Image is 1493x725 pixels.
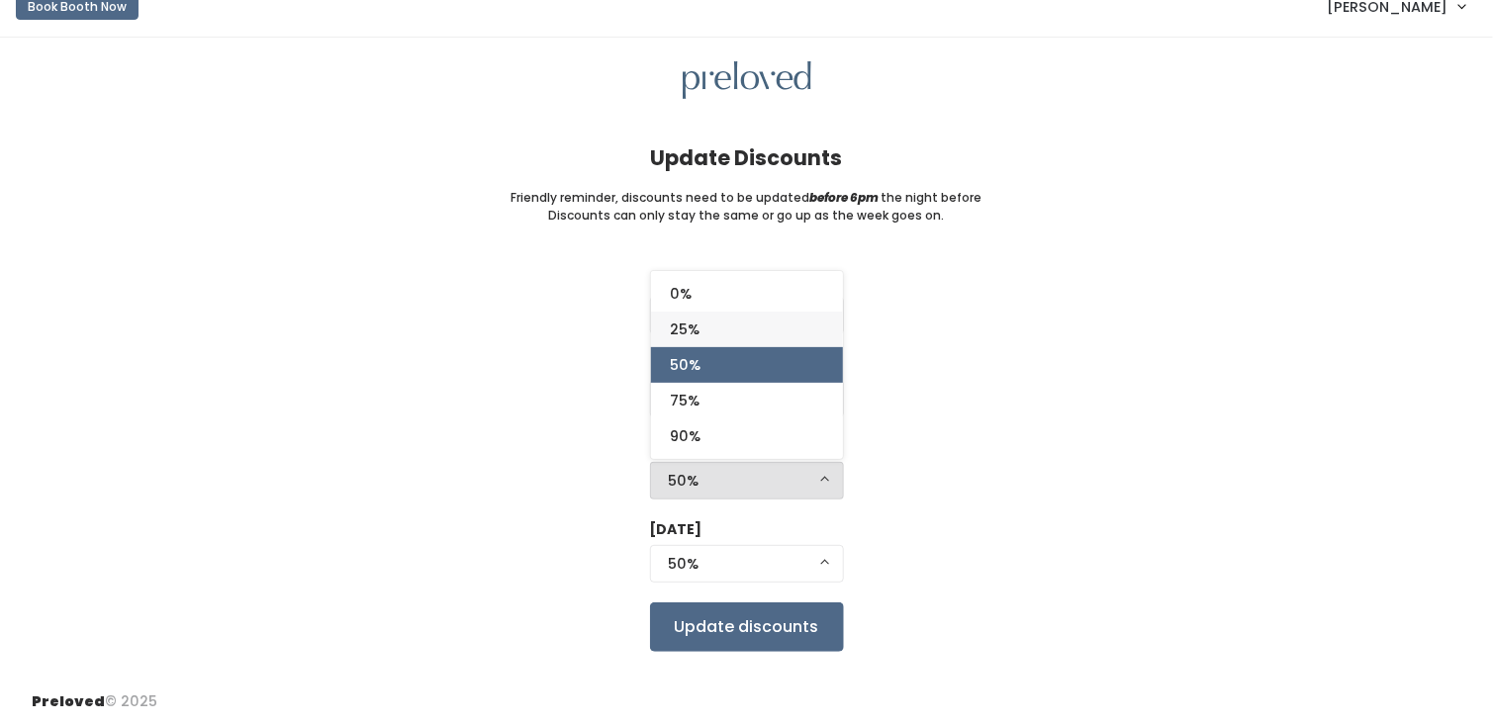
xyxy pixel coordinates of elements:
[650,545,844,583] button: 50%
[651,146,843,169] h4: Update Discounts
[512,189,982,207] small: Friendly reminder, discounts need to be updated the night before
[671,318,700,340] span: 25%
[671,425,701,447] span: 90%
[32,676,157,712] div: © 2025
[671,390,700,411] span: 75%
[650,602,844,652] input: Update discounts
[650,519,702,540] label: [DATE]
[32,691,105,711] span: Preloved
[671,354,701,376] span: 50%
[650,462,844,499] button: 50%
[683,61,811,100] img: preloved logo
[669,553,825,575] div: 50%
[669,470,825,492] div: 50%
[549,207,945,225] small: Discounts can only stay the same or go up as the week goes on.
[810,189,880,206] i: before 6pm
[671,283,693,305] span: 0%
